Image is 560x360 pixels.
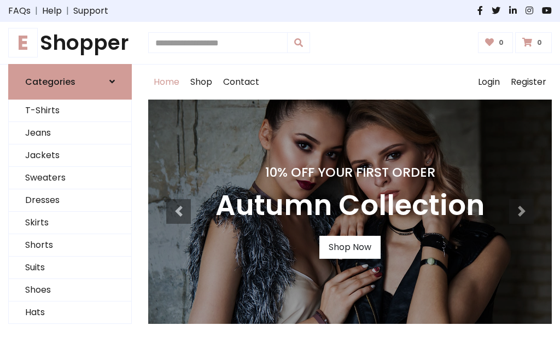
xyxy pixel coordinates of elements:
span: 0 [534,38,545,48]
a: Shop Now [319,236,381,259]
a: Login [472,65,505,100]
h1: Shopper [8,31,132,55]
a: T-Shirts [9,100,131,122]
a: Help [42,4,62,18]
a: Jackets [9,144,131,167]
span: E [8,28,38,57]
span: | [31,4,42,18]
h3: Autumn Collection [215,189,485,223]
a: Dresses [9,189,131,212]
a: Jeans [9,122,131,144]
a: Categories [8,64,132,100]
a: Contact [218,65,265,100]
a: Support [73,4,108,18]
a: Shorts [9,234,131,257]
a: Home [148,65,185,100]
a: FAQs [8,4,31,18]
a: Shoes [9,279,131,301]
h6: Categories [25,77,75,87]
a: Register [505,65,552,100]
span: | [62,4,73,18]
a: Skirts [9,212,131,234]
a: Sweaters [9,167,131,189]
span: 0 [496,38,506,48]
a: Suits [9,257,131,279]
a: Shop [185,65,218,100]
h4: 10% Off Your First Order [215,165,485,180]
a: 0 [515,32,552,53]
a: 0 [478,32,514,53]
a: EShopper [8,31,132,55]
a: Hats [9,301,131,324]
